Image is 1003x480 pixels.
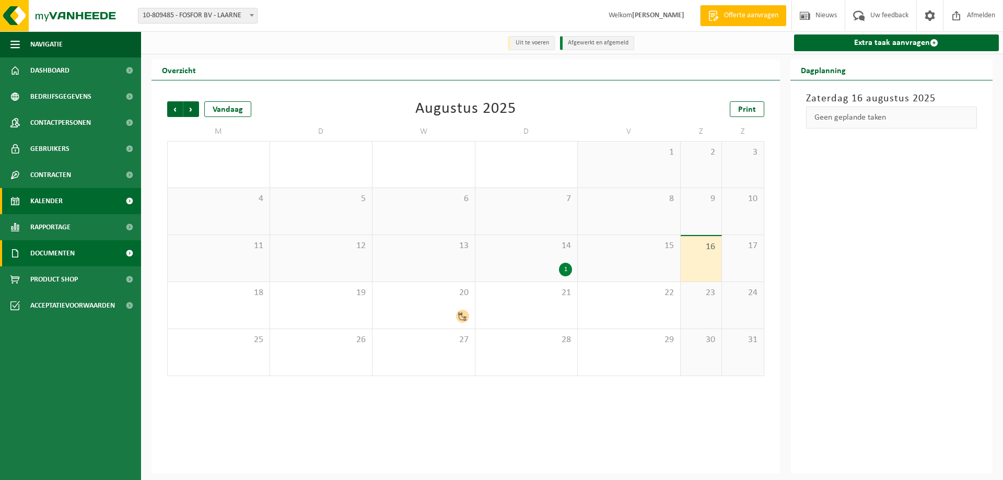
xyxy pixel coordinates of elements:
span: 9 [686,193,717,205]
h3: Zaterdag 16 augustus 2025 [806,91,977,107]
span: 21 [481,287,573,299]
span: 12 [275,240,367,252]
span: Contracten [30,162,71,188]
span: 1 [583,147,675,158]
span: 18 [173,287,264,299]
span: 25 [173,334,264,346]
div: Augustus 2025 [415,101,516,117]
span: 27 [378,334,470,346]
span: Kalender [30,188,63,214]
span: 4 [173,193,264,205]
h2: Overzicht [151,60,206,80]
div: Geen geplande taken [806,107,977,128]
td: D [475,122,578,141]
span: 10-809485 - FOSFOR BV - LAARNE [138,8,258,24]
span: 28 [481,334,573,346]
span: 23 [686,287,717,299]
span: 29 [583,334,675,346]
span: 20 [378,287,470,299]
td: D [270,122,373,141]
span: 10 [727,193,758,205]
div: 1 [559,263,572,276]
span: Bedrijfsgegevens [30,84,91,110]
span: Vorige [167,101,183,117]
span: 10-809485 - FOSFOR BV - LAARNE [138,8,257,23]
span: 15 [583,240,675,252]
span: Offerte aanvragen [721,10,781,21]
span: Gebruikers [30,136,69,162]
td: Z [681,122,722,141]
td: Z [722,122,764,141]
strong: [PERSON_NAME] [632,11,684,19]
td: V [578,122,681,141]
td: M [167,122,270,141]
span: 22 [583,287,675,299]
td: W [372,122,475,141]
span: 11 [173,240,264,252]
span: 7 [481,193,573,205]
span: Navigatie [30,31,63,57]
span: Contactpersonen [30,110,91,136]
span: 2 [686,147,717,158]
li: Afgewerkt en afgemeld [560,36,634,50]
span: Acceptatievoorwaarden [30,292,115,319]
span: 26 [275,334,367,346]
span: Dashboard [30,57,69,84]
span: 8 [583,193,675,205]
span: 14 [481,240,573,252]
a: Print [730,101,764,117]
h2: Dagplanning [790,60,856,80]
span: Print [738,106,756,114]
span: 16 [686,241,717,253]
span: 30 [686,334,717,346]
span: 6 [378,193,470,205]
span: Product Shop [30,266,78,292]
div: Vandaag [204,101,251,117]
span: 13 [378,240,470,252]
span: Documenten [30,240,75,266]
span: 3 [727,147,758,158]
span: 24 [727,287,758,299]
span: 19 [275,287,367,299]
span: 31 [727,334,758,346]
a: Extra taak aanvragen [794,34,999,51]
span: 5 [275,193,367,205]
span: Rapportage [30,214,71,240]
li: Uit te voeren [508,36,555,50]
span: Volgende [183,101,199,117]
a: Offerte aanvragen [700,5,786,26]
span: 17 [727,240,758,252]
